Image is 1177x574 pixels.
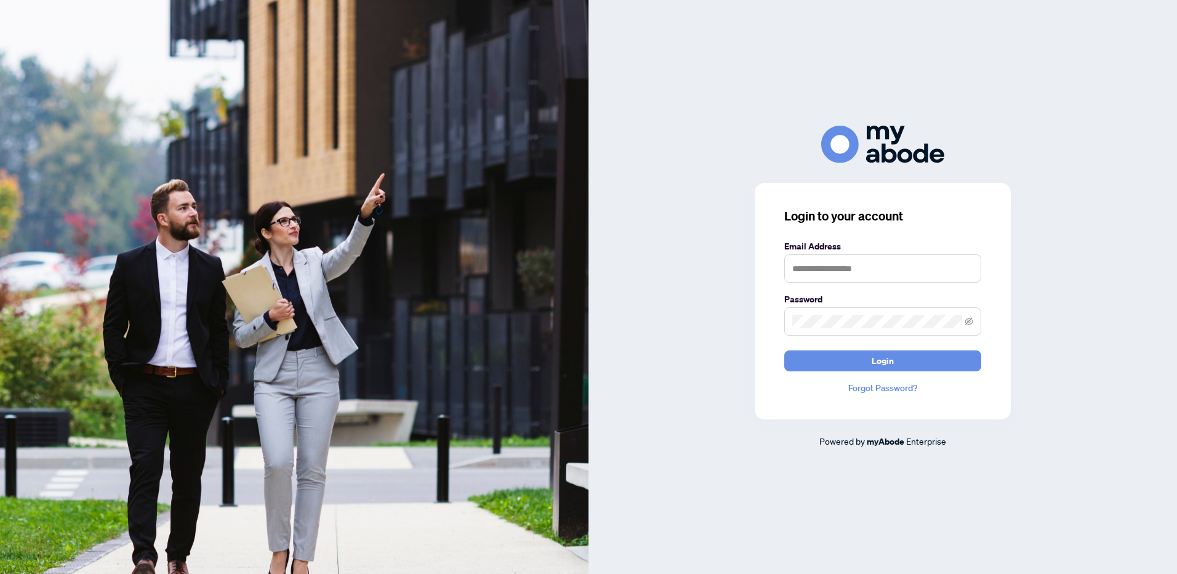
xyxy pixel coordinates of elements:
label: Password [784,293,981,306]
label: Email Address [784,240,981,253]
a: myAbode [867,435,904,448]
span: Enterprise [906,435,946,447]
h3: Login to your account [784,208,981,225]
a: Forgot Password? [784,381,981,395]
span: eye-invisible [965,317,973,326]
button: Login [784,350,981,371]
span: Login [872,351,894,371]
span: Powered by [819,435,865,447]
img: ma-logo [821,126,944,163]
